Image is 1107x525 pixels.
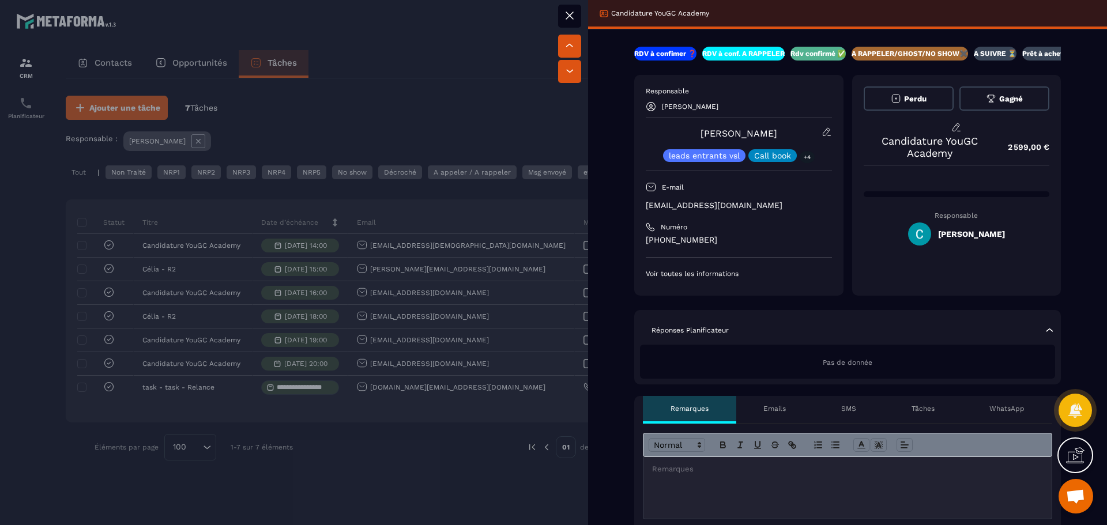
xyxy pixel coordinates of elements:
p: Candidature YouGC Academy [864,135,997,159]
p: Réponses Planificateur [652,326,729,335]
p: +4 [800,151,815,163]
p: Rdv confirmé ✅ [790,49,846,58]
span: Gagné [999,95,1023,103]
button: Gagné [959,86,1049,111]
p: Tâches [912,404,935,413]
p: WhatsApp [989,404,1025,413]
p: [EMAIL_ADDRESS][DOMAIN_NAME] [646,200,832,211]
p: Remarques [671,404,709,413]
p: RDV à confimer ❓ [634,49,696,58]
p: 2 599,00 € [996,136,1049,158]
p: Voir toutes les informations [646,269,832,278]
p: [PERSON_NAME] [662,103,718,111]
div: Ouvrir le chat [1059,479,1093,513]
span: Pas de donnée [823,358,872,367]
button: Perdu [864,86,954,111]
p: Candidature YouGC Academy [611,9,709,18]
p: A RAPPELER/GHOST/NO SHOW✖️ [852,49,968,58]
p: leads entrants vsl [669,152,740,160]
p: Responsable [646,86,832,96]
h5: [PERSON_NAME] [938,229,1005,239]
p: Emails [763,404,786,413]
p: A SUIVRE ⏳ [974,49,1016,58]
p: Numéro [661,222,687,232]
p: Prêt à acheter 🎰 [1022,49,1080,58]
p: RDV à conf. A RAPPELER [702,49,785,58]
a: [PERSON_NAME] [701,128,777,139]
p: E-mail [662,183,684,192]
p: SMS [841,404,856,413]
p: Call book [754,152,791,160]
span: Perdu [904,95,927,103]
p: Responsable [864,211,1050,220]
p: [PHONE_NUMBER] [646,235,832,245]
